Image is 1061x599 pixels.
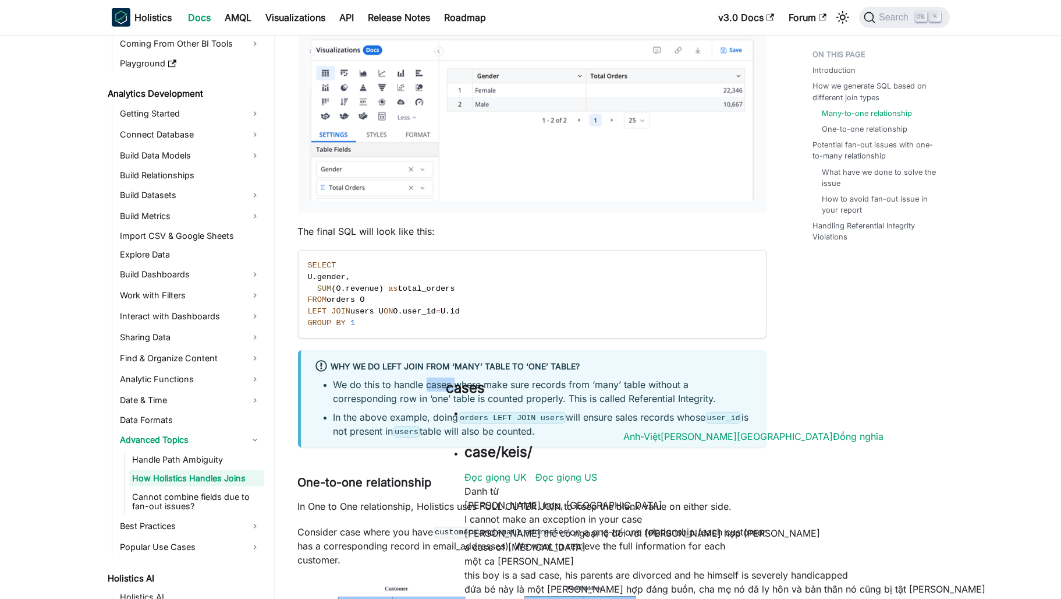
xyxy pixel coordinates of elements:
p: In One to One relationship, Holistics uses FULL OUTER JOIN to keep the blank value on either side. [298,499,767,513]
b: Holistics [135,10,172,24]
span: ON [384,307,393,316]
span: as [388,284,398,293]
span: id [450,307,459,316]
a: Explore Data [117,246,264,263]
span: SUM [317,284,331,293]
a: Data Formats [117,412,264,428]
a: AMQL [218,8,259,27]
a: Build Dashboards [117,265,264,284]
a: Potential fan-out issues with one-to-many relationship [813,139,943,161]
span: U [308,273,313,281]
span: GROUP [308,319,332,327]
a: Holistics AI [105,570,264,587]
span: ( [331,284,336,293]
kbd: K [929,12,941,22]
span: BY [336,319,345,327]
div: Why we do LEFT JOIN from ‘many’ table to ‘one’ table? [315,360,753,375]
a: Introduction [813,65,856,76]
a: Đọc giọng UK [464,471,527,483]
a: Playground [117,55,264,72]
nav: Docs sidebar [100,35,275,599]
span: user_id [403,307,436,316]
a: Build Data Models [117,146,264,165]
a: What have we done to solve the issue [822,167,938,189]
span: ) [379,284,384,293]
a: Build Relationships [117,167,264,184]
div: a case of [MEDICAL_DATA] [464,540,1061,554]
a: Many-to-one relationship [822,108,913,119]
span: O [393,307,398,316]
li: In the above example, doing will ensure sales records whose is not present in table will also be ... [333,410,753,438]
p: The final SQL will look like this: [298,224,767,238]
span: Search [875,12,915,23]
a: Best Practices [117,517,264,535]
span: . [445,307,450,316]
span: revenue [346,284,379,293]
a: How Holistics Handles Joins [129,470,264,487]
span: . [341,284,346,293]
span: , [346,273,350,281]
a: Interact with Dashboards [117,307,264,326]
a: Sharing Data [117,328,264,347]
a: Đồng nghĩa [833,431,883,442]
a: Visualizations [259,8,333,27]
a: Cannot combine fields due to fan-out issues? [129,489,264,515]
span: JOIN [331,307,350,316]
span: gender [317,273,346,281]
span: total_orders [398,284,455,293]
a: Date & Time [117,391,264,410]
a: Build Datasets [117,186,264,205]
a: Handle Path Ambiguity [129,452,264,468]
a: Getting Started [117,104,264,123]
a: Forum [782,8,833,27]
a: Release Notes [361,8,438,27]
a: Find & Organize Content [117,349,264,368]
a: Analytics Development [105,86,264,102]
a: [PERSON_NAME][GEOGRAPHIC_DATA] [661,431,833,442]
a: Đọc giọng US [535,471,597,483]
a: Advanced Topics [117,431,264,449]
span: = [436,307,441,316]
span: 1 [350,319,355,327]
a: How to avoid fan-out issue in your report [822,193,938,216]
span: . [313,273,317,281]
span: . [398,307,403,316]
button: Switch between dark and light mode (currently light mode) [833,8,852,27]
a: One-to-one relationship [822,124,908,135]
a: Roadmap [438,8,494,27]
a: Connect Database [117,125,264,144]
img: Holistics [112,8,130,27]
div: đứa bé này là một [PERSON_NAME] hợp đáng buồn, cha mẹ nó đã ly hôn và bản thân nó cũng bị tật [PE... [464,582,1061,596]
h3: One-to-one relationship [298,475,767,490]
a: Coming From Other BI Tools [117,34,264,53]
a: How we generate SQL based on different join types [813,80,943,103]
span: SELECT [308,261,336,270]
span: /keis/ [496,443,533,460]
div: I cannot make an exception in your case [464,512,1061,526]
span: FROM [308,295,327,304]
a: Handling Referential Integrity Violations [813,220,943,242]
p: Consider case where you have and on a one-to-one relationship (each customer has a corresponding ... [298,525,767,567]
a: Anh-Việt [623,431,661,442]
a: Docs [182,8,218,27]
li: We do this to handle cases where make sure records from ‘many’ table without a corresponding row ... [333,378,753,406]
span: orders O [327,295,364,304]
h2: case [464,443,1061,461]
a: Popular Use Cases [117,538,264,556]
span: users U [350,307,384,316]
a: Import CSV & Google Sheets [117,228,264,244]
a: Build Metrics [117,207,264,225]
span: Danh từ [464,485,499,497]
a: HolisticsHolistics [112,8,172,27]
span: O [336,284,340,293]
a: API [333,8,361,27]
a: v3.0 Docs [712,8,782,27]
div: this boy is a sad case, his parents are divorced and he himself is severely handicapped [464,568,1061,582]
span: U [441,307,445,316]
h2: cases [446,379,1061,397]
div: một ca [PERSON_NAME] [464,554,1061,568]
button: Search (Ctrl+K) [859,7,949,28]
span: LEFT [308,307,327,316]
div: [PERSON_NAME] thể có ngoại lệ đối với [PERSON_NAME] hợp [PERSON_NAME] [464,526,1061,540]
div: [PERSON_NAME] hợp, [GEOGRAPHIC_DATA] [464,498,1061,512]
